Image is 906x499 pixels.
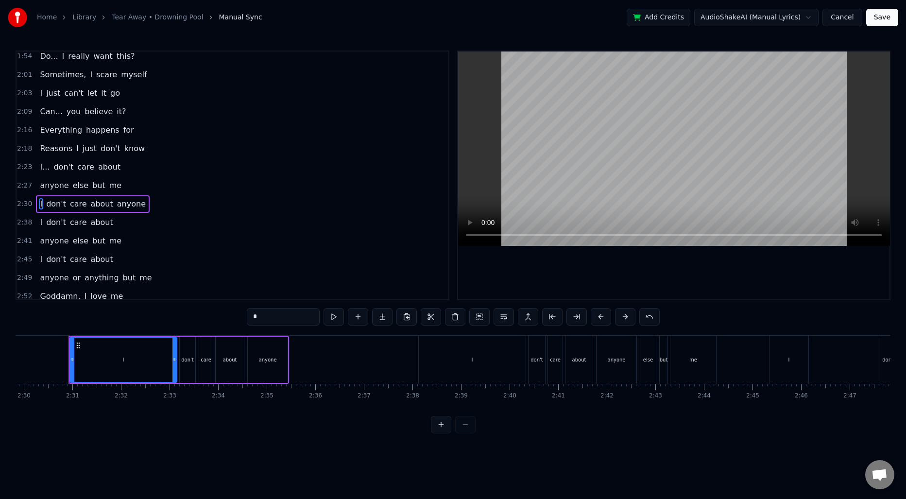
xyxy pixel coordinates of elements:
[45,217,67,228] span: don't
[260,392,274,400] div: 2:35
[84,272,120,283] span: anything
[116,51,136,62] span: this?
[100,87,107,99] span: it
[66,392,79,400] div: 2:31
[39,291,81,302] span: Goddamn,
[223,356,237,363] div: about
[822,9,862,26] button: Cancel
[112,13,203,22] a: Tear Away • Drowning Pool
[649,392,662,400] div: 2:43
[75,143,80,154] span: I
[643,356,653,363] div: else
[89,291,108,302] span: love
[69,217,88,228] span: care
[90,254,114,265] span: about
[89,69,93,80] span: I
[72,235,89,246] span: else
[39,217,43,228] span: I
[608,356,626,363] div: anyone
[100,143,121,154] span: don't
[689,356,697,363] div: me
[72,13,96,22] a: Library
[123,143,146,154] span: know
[503,392,516,400] div: 2:40
[17,218,32,227] span: 2:38
[108,180,122,191] span: me
[86,87,99,99] span: let
[795,392,808,400] div: 2:46
[39,69,87,80] span: Sometimes,
[552,392,565,400] div: 2:41
[91,180,106,191] span: but
[17,70,32,80] span: 2:01
[39,254,43,265] span: I
[90,217,114,228] span: about
[17,199,32,209] span: 2:30
[69,198,88,209] span: care
[95,69,118,80] span: scare
[39,51,59,62] span: Do...
[259,356,277,363] div: anyone
[17,144,32,154] span: 2:18
[181,356,193,363] div: don't
[37,13,57,22] a: Home
[17,236,32,246] span: 2:41
[219,13,262,22] span: Manual Sync
[17,181,32,190] span: 2:27
[120,69,148,80] span: myself
[84,106,114,117] span: believe
[455,392,468,400] div: 2:39
[39,198,43,209] span: I
[110,291,124,302] span: me
[67,51,90,62] span: really
[90,198,114,209] span: about
[52,161,74,172] span: don't
[17,292,32,301] span: 2:52
[63,87,84,99] span: can't
[627,9,690,26] button: Add Credits
[17,392,31,400] div: 2:30
[572,356,586,363] div: about
[39,161,51,172] span: I...
[843,392,856,400] div: 2:47
[72,180,89,191] span: else
[788,356,790,363] div: I
[122,124,135,136] span: for
[66,106,82,117] span: you
[39,143,73,154] span: Reasons
[39,180,69,191] span: anyone
[93,51,114,62] span: want
[72,272,82,283] span: or
[882,356,894,363] div: don't
[865,460,894,489] div: Open chat
[530,356,543,363] div: don't
[17,255,32,264] span: 2:45
[17,52,32,61] span: 1:54
[163,392,176,400] div: 2:33
[358,392,371,400] div: 2:37
[45,198,67,209] span: don't
[309,392,322,400] div: 2:36
[37,13,262,22] nav: breadcrumb
[746,392,759,400] div: 2:45
[698,392,711,400] div: 2:44
[39,124,83,136] span: Everything
[600,392,614,400] div: 2:42
[109,87,121,99] span: go
[17,107,32,117] span: 2:09
[201,356,211,363] div: care
[97,161,121,172] span: about
[85,124,120,136] span: happens
[212,392,225,400] div: 2:34
[866,9,898,26] button: Save
[122,272,137,283] span: but
[138,272,153,283] span: me
[17,162,32,172] span: 2:23
[17,88,32,98] span: 2:03
[108,235,122,246] span: me
[8,8,27,27] img: youka
[76,161,95,172] span: care
[84,291,88,302] span: I
[69,254,88,265] span: care
[116,106,127,117] span: it?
